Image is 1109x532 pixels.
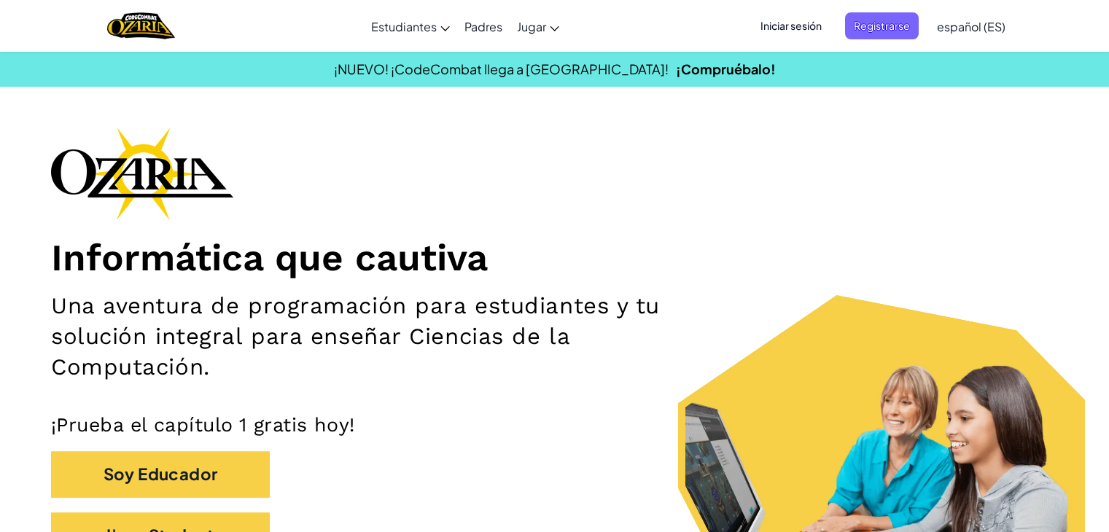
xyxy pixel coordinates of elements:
[371,19,437,34] span: Estudiantes
[334,60,669,77] span: ¡NUEVO! ¡CodeCombat llega a [GEOGRAPHIC_DATA]!
[517,19,546,34] span: Jugar
[676,60,776,77] a: ¡Compruébalo!
[51,235,1058,280] h1: Informática que cautiva
[364,7,457,46] a: Estudiantes
[510,7,567,46] a: Jugar
[107,11,175,41] a: Ozaria by CodeCombat logo
[457,7,510,46] a: Padres
[752,12,830,39] button: Iniciar sesión
[51,451,270,497] button: Soy Educador
[51,127,233,220] img: Ozaria branding logo
[937,19,1005,34] span: español (ES)
[107,11,175,41] img: Home
[51,412,1058,437] p: ¡Prueba el capítulo 1 gratis hoy!
[930,7,1013,46] a: español (ES)
[845,12,919,39] button: Registrarse
[51,291,725,383] h2: Una aventura de programación para estudiantes y tu solución integral para enseñar Ciencias de la ...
